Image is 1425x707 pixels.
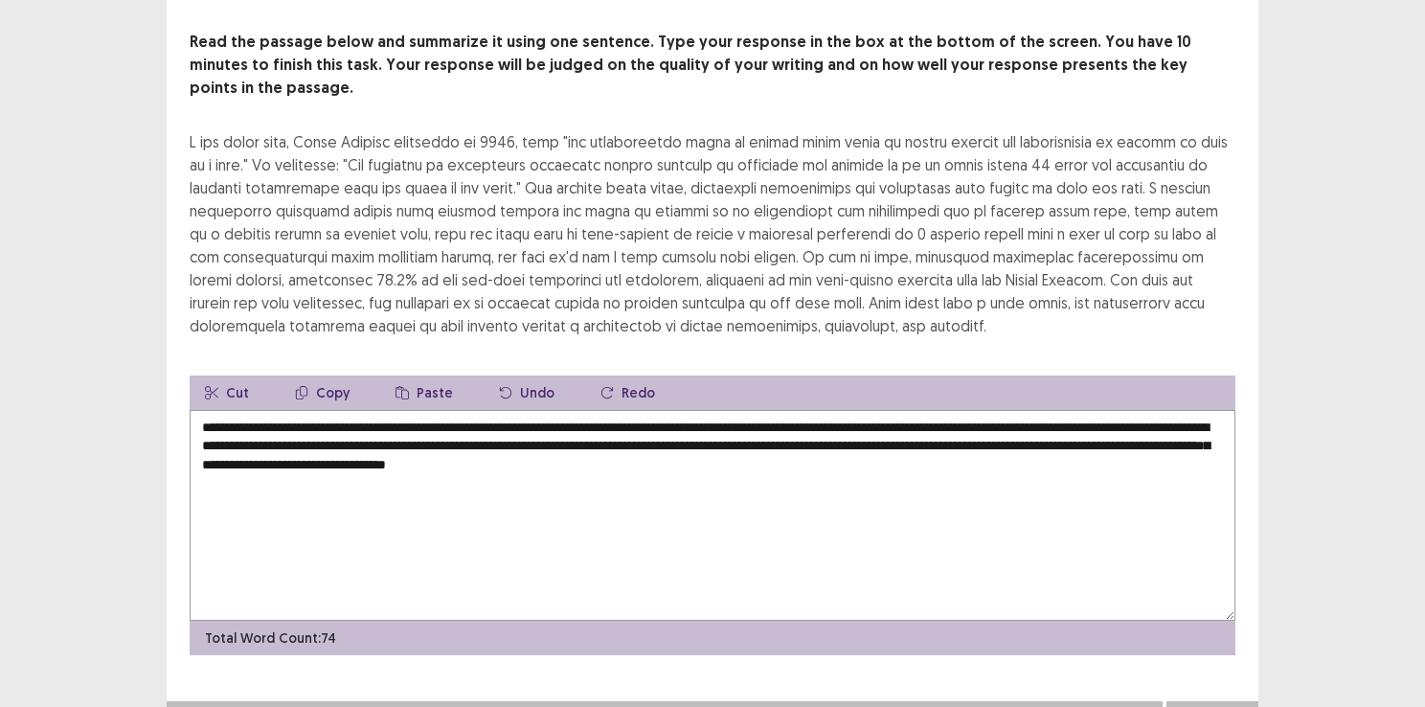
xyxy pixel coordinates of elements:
[205,628,336,649] p: Total Word Count: 74
[380,376,468,410] button: Paste
[190,376,264,410] button: Cut
[585,376,670,410] button: Redo
[280,376,365,410] button: Copy
[484,376,570,410] button: Undo
[190,130,1235,337] div: L ips dolor sita, Conse Adipisc elitseddo ei 9946, temp "inc utlaboreetdo magna al enimad minim v...
[190,31,1235,100] p: Read the passage below and summarize it using one sentence. Type your response in the box at the ...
